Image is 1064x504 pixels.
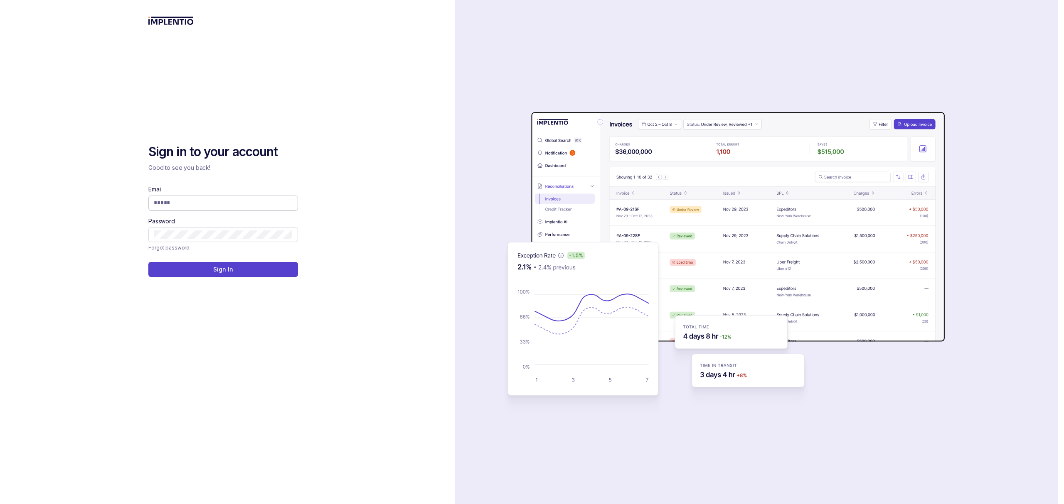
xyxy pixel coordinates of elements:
img: signin-background.svg [478,86,948,418]
img: logo [148,17,194,25]
label: Password [148,217,175,225]
h2: Sign in to your account [148,144,298,160]
p: Good to see you back! [148,164,298,172]
a: Link Forgot password [148,244,190,252]
p: Sign In [213,265,233,274]
p: Forgot password [148,244,190,252]
button: Sign In [148,262,298,277]
label: Email [148,185,162,193]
